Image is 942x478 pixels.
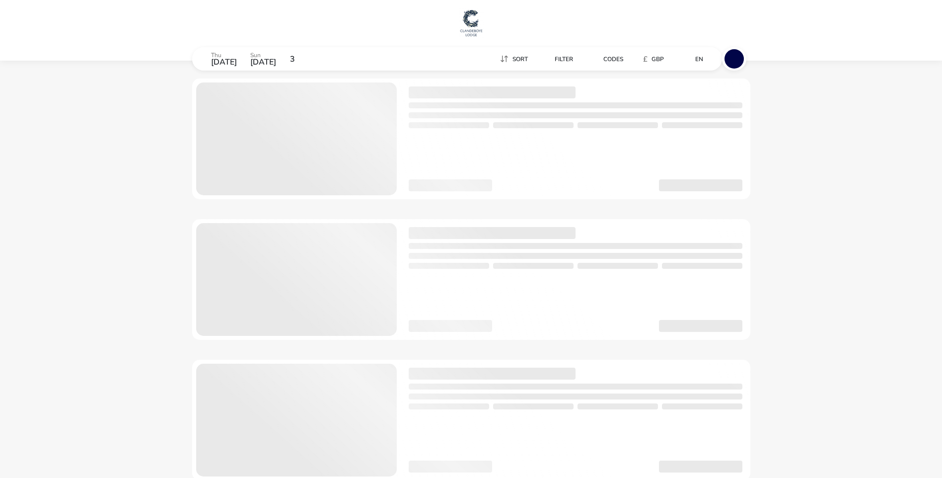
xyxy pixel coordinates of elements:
[652,55,664,63] span: GBP
[585,52,631,66] button: Codes
[508,55,523,63] span: Sort
[211,57,237,68] span: [DATE]
[635,52,676,66] naf-pibe-menu-bar-item: £GBP
[290,55,295,63] span: 3
[635,52,672,66] button: £GBP
[211,52,237,58] p: Thu
[459,8,484,40] a: Main Website
[603,55,623,63] span: Codes
[251,52,277,58] p: Sun
[251,57,277,68] span: [DATE]
[585,52,635,66] naf-pibe-menu-bar-item: Codes
[488,52,531,66] button: Sort
[643,54,648,64] i: £
[535,52,585,66] naf-pibe-menu-bar-item: Filter
[535,52,581,66] button: Filter
[676,52,715,66] naf-pibe-menu-bar-item: en
[488,52,535,66] naf-pibe-menu-bar-item: Sort
[192,47,341,71] div: Thu[DATE]Sun[DATE]3
[695,55,703,63] span: en
[676,52,711,66] button: en
[555,55,573,63] span: Filter
[459,8,484,38] img: Main Website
